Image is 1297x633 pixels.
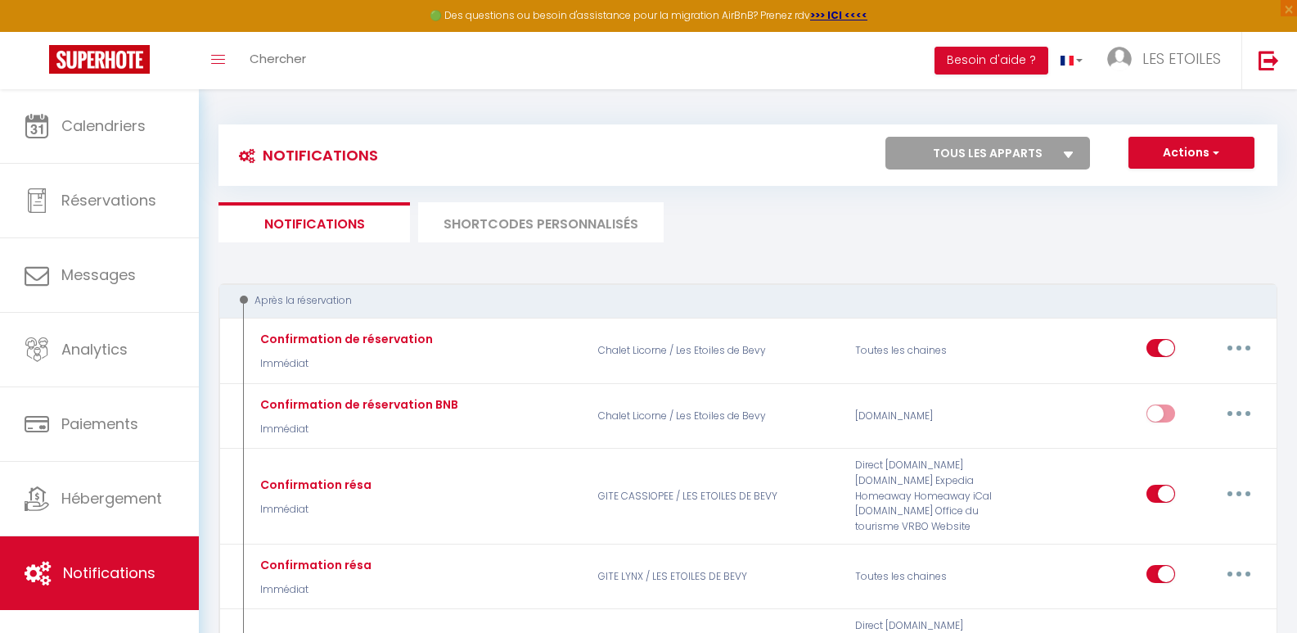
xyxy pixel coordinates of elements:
[61,115,146,136] span: Calendriers
[256,502,372,518] p: Immédiat
[256,582,372,598] p: Immédiat
[844,327,1016,374] div: Toutes les chaines
[934,47,1048,75] button: Besoin d'aide ?
[49,45,150,74] img: Super Booking
[588,327,844,374] p: Chalet Licorne / Les Etoiles de Bevy
[61,190,156,210] span: Réservations
[844,458,1016,535] div: Direct [DOMAIN_NAME] [DOMAIN_NAME] Expedia Homeaway Homeaway iCal [DOMAIN_NAME] Office du tourism...
[588,392,844,440] p: Chalet Licorne / Les Etoiles de Bevy
[1107,47,1132,71] img: ...
[256,476,372,494] div: Confirmation résa
[844,553,1016,600] div: Toutes les chaines
[1128,137,1254,170] button: Actions
[844,392,1016,440] div: [DOMAIN_NAME]
[218,202,410,242] li: Notifications
[250,50,306,67] span: Chercher
[1095,32,1241,89] a: ... LES ETOILES
[61,339,128,359] span: Analytics
[256,422,458,437] p: Immédiat
[61,265,136,285] span: Messages
[1142,48,1221,69] span: LES ETOILES
[256,356,433,372] p: Immédiat
[588,553,844,600] p: GITE LYNX / LES ETOILES DE BEVY
[256,396,458,414] div: Confirmation de réservation BNB
[588,458,844,535] p: GITE CASSIOPEE / LES ETOILES DE BEVY
[256,556,372,574] div: Confirmation résa
[810,8,867,22] a: >>> ICI <<<<
[234,293,1242,309] div: Après la réservation
[1259,50,1279,70] img: logout
[237,32,318,89] a: Chercher
[61,488,162,509] span: Hébergement
[231,137,378,174] h3: Notifications
[63,563,155,583] span: Notifications
[256,330,433,348] div: Confirmation de réservation
[61,414,138,434] span: Paiements
[418,202,664,242] li: SHORTCODES PERSONNALISÉS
